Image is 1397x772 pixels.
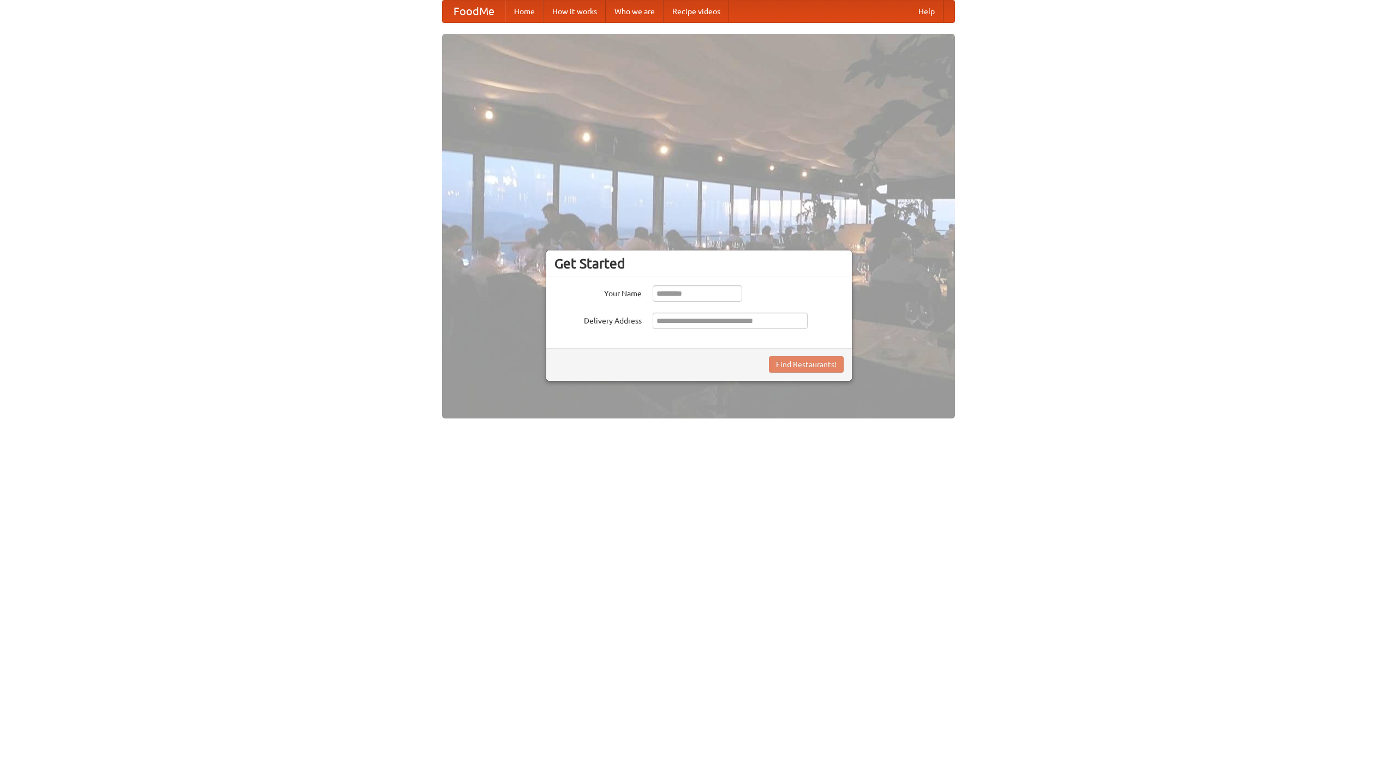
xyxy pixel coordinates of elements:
a: FoodMe [443,1,505,22]
a: Help [910,1,944,22]
a: Home [505,1,544,22]
label: Delivery Address [554,313,642,326]
label: Your Name [554,285,642,299]
a: Recipe videos [664,1,729,22]
h3: Get Started [554,255,844,272]
button: Find Restaurants! [769,356,844,373]
a: Who we are [606,1,664,22]
a: How it works [544,1,606,22]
